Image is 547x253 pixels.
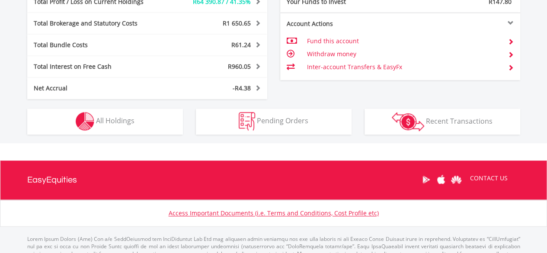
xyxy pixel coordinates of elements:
[365,109,520,135] button: Recent Transactions
[76,112,94,131] img: holdings-wht.png
[96,116,134,125] span: All Holdings
[307,61,501,74] td: Inter-account Transfers & EasyFx
[27,109,183,135] button: All Holdings
[434,166,449,193] a: Apple
[426,116,493,125] span: Recent Transactions
[280,19,400,28] div: Account Actions
[464,166,514,190] a: CONTACT US
[169,209,379,217] a: Access Important Documents (i.e. Terms and Conditions, Cost Profile etc)
[223,19,251,27] span: R1 650.65
[27,84,167,93] div: Net Accrual
[392,112,424,131] img: transactions-zar-wht.png
[27,19,167,28] div: Total Brokerage and Statutory Costs
[419,166,434,193] a: Google Play
[231,41,251,49] span: R61.24
[449,166,464,193] a: Huawei
[257,116,308,125] span: Pending Orders
[307,48,501,61] td: Withdraw money
[239,112,255,131] img: pending_instructions-wht.png
[27,62,167,71] div: Total Interest on Free Cash
[307,35,501,48] td: Fund this account
[228,62,251,70] span: R960.05
[27,160,77,199] a: EasyEquities
[196,109,352,135] button: Pending Orders
[27,41,167,49] div: Total Bundle Costs
[233,84,251,92] span: -R4.38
